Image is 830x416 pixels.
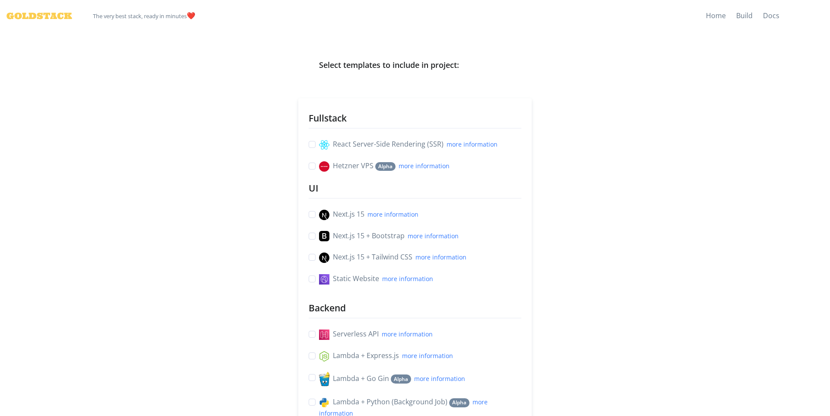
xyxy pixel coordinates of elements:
img: svg%3e [319,351,329,362]
a: more information [399,162,450,170]
h2: UI [309,182,521,195]
label: React Server-Side Rendering (SSR) [319,139,498,150]
img: python.svg [319,397,329,408]
img: svg%3e [319,253,329,263]
a: more information [382,330,433,338]
img: svg%3e [319,231,329,241]
h4: Select templates to include in project: [319,60,511,70]
small: The very best stack, ready in minutes [93,12,187,20]
label: Next.js 15 + Bootstrap [319,230,459,242]
h2: Fullstack [309,112,521,125]
img: hetzner.svg [319,161,329,172]
img: svg%3e [319,210,329,220]
span: Alpha [375,162,396,171]
img: go_gin.png [319,372,329,387]
img: svg%3e [319,330,329,340]
a: more information [367,210,418,218]
a: more information [408,232,459,240]
img: svg%3e [319,274,329,285]
label: Lambda + Express.js [319,350,453,362]
a: more information [414,374,465,383]
iframe: GitHub Star Goldstack [785,11,824,19]
span: Alpha [391,374,411,384]
span: ️❤️ [93,7,195,25]
a: more information [382,275,433,283]
img: svg%3e [319,140,329,150]
a: more information [447,140,498,148]
h2: Backend [309,302,521,314]
label: Next.js 15 [319,209,418,220]
label: Hetzner VPS [319,160,450,172]
label: Static Website [319,273,433,285]
a: Goldstack Logo [6,7,65,25]
a: more information [415,253,466,261]
label: Serverless API [319,329,433,340]
label: Next.js 15 + Tailwind CSS [319,252,466,263]
label: Lambda + Go Gin [319,372,465,387]
a: more information [402,352,453,360]
span: Alpha [449,398,469,407]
